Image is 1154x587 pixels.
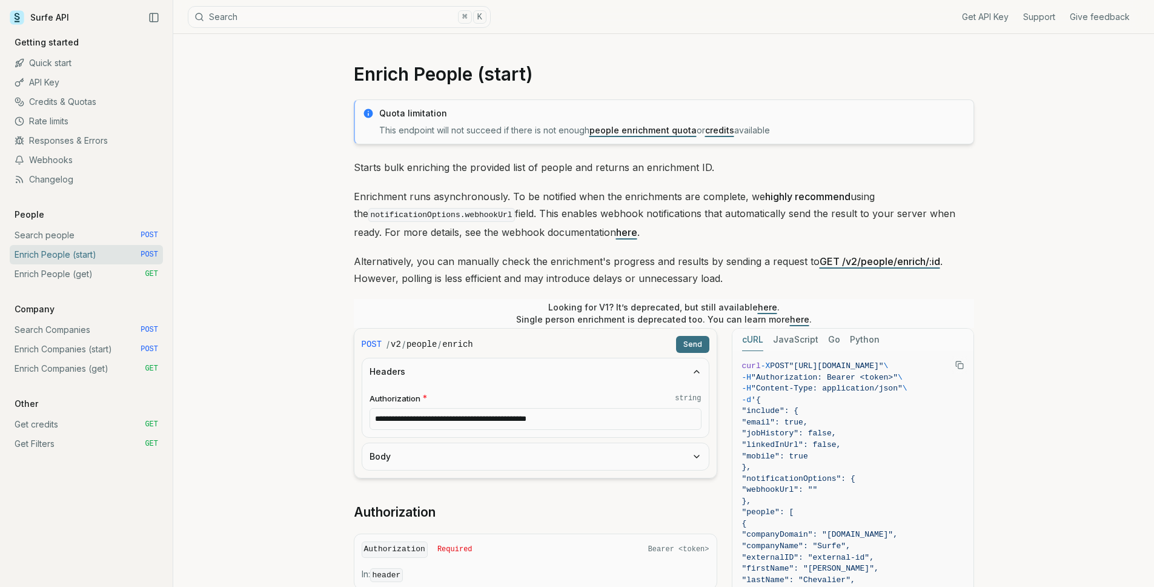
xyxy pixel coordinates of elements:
span: "[URL][DOMAIN_NAME]" [789,361,884,371]
span: / [438,338,441,351]
p: Other [10,398,43,410]
a: Responses & Errors [10,131,163,150]
code: people [406,338,437,351]
a: Support [1023,11,1055,23]
span: { [742,519,747,528]
span: "mobile": true [742,452,808,461]
span: curl [742,361,761,371]
button: Body [362,443,709,470]
a: Authorization [354,504,436,521]
a: Enrich People (start) POST [10,245,163,264]
p: People [10,209,49,221]
code: notificationOptions.webhookUrl [368,208,515,222]
kbd: ⌘ [458,10,471,24]
a: Credits & Quotas [10,92,163,112]
a: credits [705,125,734,135]
code: enrich [442,338,473,351]
span: }, [742,497,752,506]
span: \ [884,361,889,371]
a: here [616,226,637,238]
button: Python [850,329,880,351]
code: header [370,568,403,582]
a: Webhooks [10,150,163,170]
p: Quota limitation [379,107,966,119]
button: cURL [742,329,763,351]
span: -H [742,373,752,382]
span: -H [742,384,752,393]
span: / [402,338,405,351]
a: here [790,314,809,324]
button: Headers [362,358,709,385]
span: "jobHistory": false, [742,429,837,438]
span: '{ [751,395,761,404]
span: "notificationOptions": { [742,474,855,483]
button: JavaScript [773,329,818,351]
button: Search⌘K [188,6,491,28]
span: "companyName": "Surfe", [742,542,851,551]
p: This endpoint will not succeed if there is not enough or available [379,124,966,136]
h1: Enrich People (start) [354,63,974,85]
span: POST [141,325,158,335]
span: "lastName": "Chevalier", [742,575,855,585]
span: / [386,338,390,351]
span: "webhookUrl": "" [742,485,818,494]
p: Alternatively, you can manually check the enrichment's progress and results by sending a request ... [354,253,974,287]
a: Enrich Companies (get) GET [10,359,163,378]
span: POST [141,230,158,240]
button: Send [676,336,709,353]
span: }, [742,463,752,472]
span: GET [145,420,158,429]
a: Rate limits [10,112,163,131]
a: Enrich Companies (start) POST [10,340,163,359]
p: Company [10,303,59,315]
span: POST [141,250,158,260]
a: GET /v2/people/enrich/:id [820,255,940,267]
code: string [675,394,701,403]
p: Looking for V1? It’s deprecated, but still available . Single person enrichment is deprecated too... [516,301,812,326]
strong: highly recommend [765,190,851,203]
span: GET [145,439,158,449]
a: Give feedback [1070,11,1130,23]
button: Collapse Sidebar [145,8,163,27]
a: people enrichment quota [589,125,697,135]
span: "Authorization: Bearer <token>" [751,373,898,382]
code: Authorization [362,542,428,558]
span: "include": { [742,406,799,415]
span: "people": [ [742,508,794,517]
span: GET [145,364,158,374]
a: Get Filters GET [10,434,163,454]
p: Starts bulk enriching the provided list of people and returns an enrichment ID. [354,159,974,176]
span: Bearer <token> [648,545,709,554]
button: Go [828,329,840,351]
span: "linkedInUrl": false, [742,440,841,449]
span: "Content-Type: application/json" [751,384,903,393]
span: "firstName": "[PERSON_NAME]", [742,564,879,573]
span: "externalID": "external-id", [742,553,874,562]
a: Enrich People (get) GET [10,264,163,284]
span: Required [437,545,473,554]
span: POST [770,361,789,371]
a: Surfe API [10,8,69,27]
span: POST [141,344,158,354]
a: Get credits GET [10,415,163,434]
kbd: K [473,10,486,24]
a: Search people POST [10,226,163,245]
span: \ [903,384,907,393]
span: -X [761,361,771,371]
span: \ [898,373,903,382]
a: Search Companies POST [10,320,163,340]
p: In: [362,568,709,582]
span: POST [362,338,382,351]
p: Getting started [10,36,84,49]
span: GET [145,269,158,279]
span: -d [742,395,752,404]
a: Get API Key [962,11,1009,23]
a: here [758,302,777,312]
span: "email": true, [742,418,808,427]
a: Quick start [10,53,163,73]
p: Enrichment runs asynchronously. To be notified when the enrichments are complete, we using the fi... [354,188,974,241]
span: Authorization [370,393,420,404]
span: "companyDomain": "[DOMAIN_NAME]", [742,530,898,539]
code: v2 [391,338,401,351]
a: Changelog [10,170,163,189]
